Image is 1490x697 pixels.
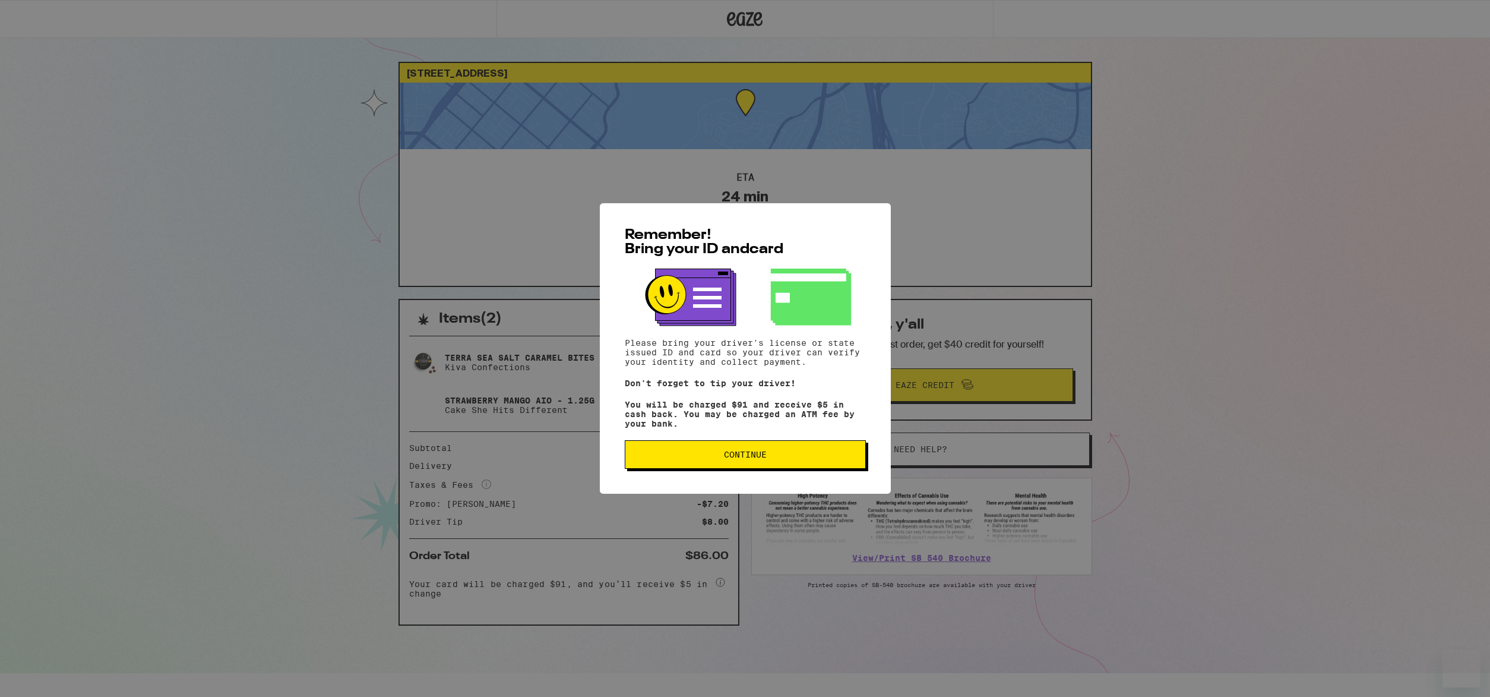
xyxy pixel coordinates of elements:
[1442,649,1480,687] iframe: Button to launch messaging window
[724,450,767,459] span: Continue
[625,338,866,367] p: Please bring your driver's license or state issued ID and card so your driver can verify your ide...
[625,379,866,388] p: Don't forget to tip your driver!
[625,400,866,428] p: You will be charged $91 and receive $5 in cash back. You may be charged an ATM fee by your bank.
[625,440,866,469] button: Continue
[625,228,783,257] span: Remember! Bring your ID and card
